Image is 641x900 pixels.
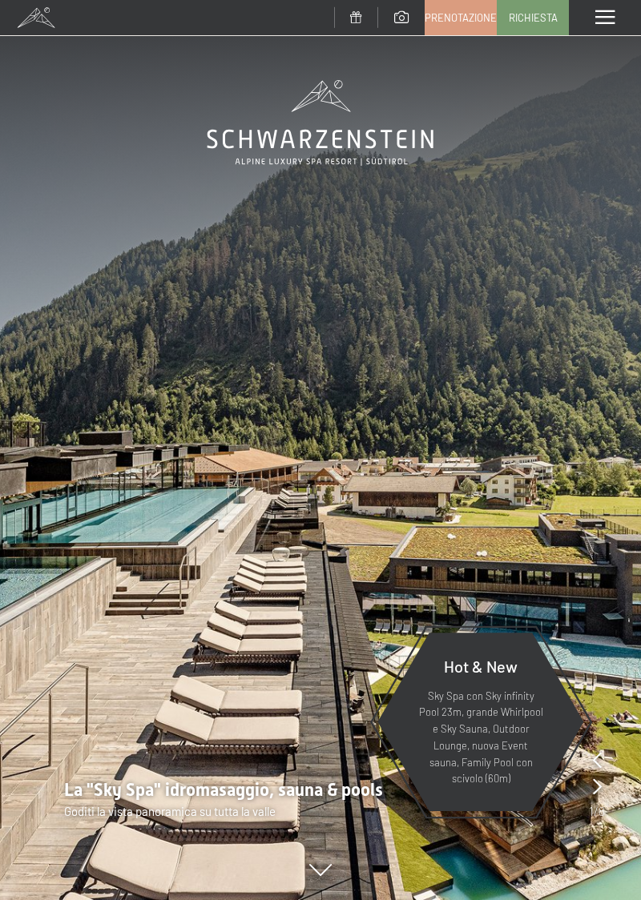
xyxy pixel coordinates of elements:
[498,1,568,34] a: Richiesta
[599,802,605,820] span: 8
[509,10,558,25] span: Richiesta
[64,804,276,818] span: Goditi la vista panoramica su tutta la valle
[64,780,383,800] span: La "Sky Spa" idromasaggio, sauna & pools
[594,802,599,820] span: /
[444,657,518,676] span: Hot & New
[417,688,545,788] p: Sky Spa con Sky infinity Pool 23m, grande Whirlpool e Sky Sauna, Outdoor Lounge, nuova Event saun...
[425,1,496,34] a: Prenotazione
[425,10,497,25] span: Prenotazione
[377,632,585,812] a: Hot & New Sky Spa con Sky infinity Pool 23m, grande Whirlpool e Sky Sauna, Outdoor Lounge, nuova ...
[589,802,594,820] span: 1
